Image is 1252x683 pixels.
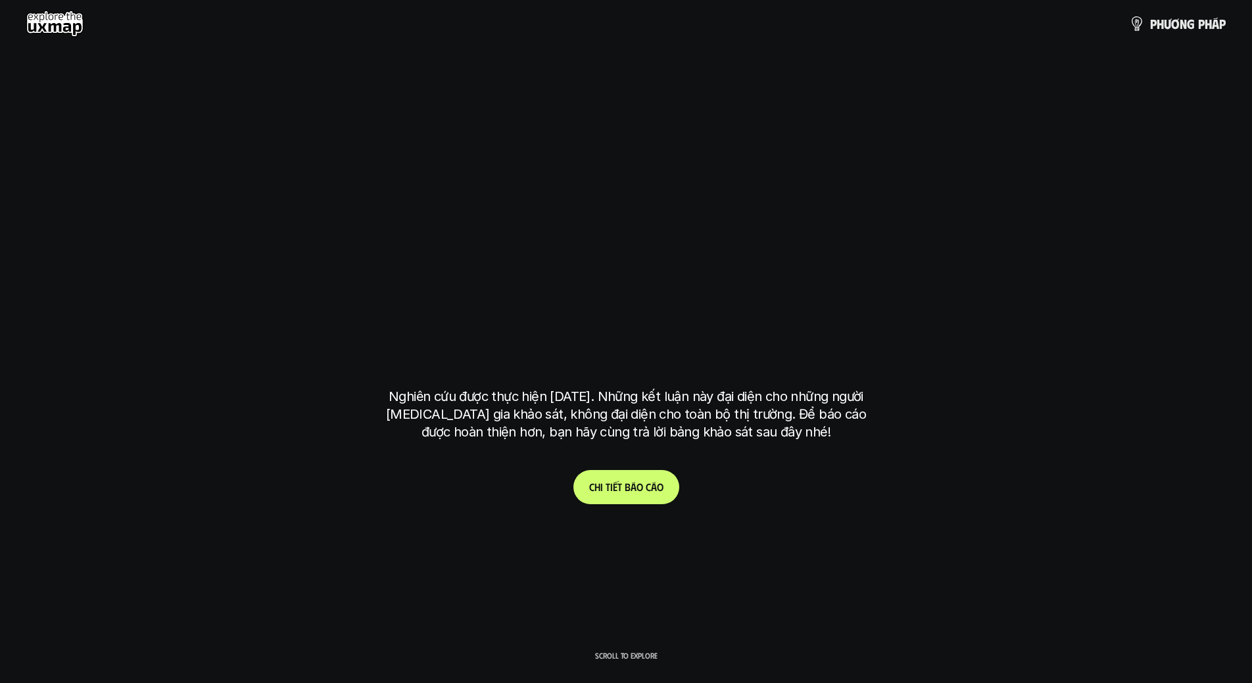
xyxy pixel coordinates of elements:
[1212,16,1219,31] span: á
[646,481,651,493] span: c
[625,481,631,493] span: b
[631,481,637,493] span: á
[392,304,861,359] h1: tại [GEOGRAPHIC_DATA]
[1205,16,1212,31] span: h
[379,388,873,441] p: Nghiên cứu được thực hiện [DATE]. Những kết luận này đại diện cho những người [MEDICAL_DATA] gia ...
[651,481,657,493] span: á
[1198,16,1205,31] span: p
[617,481,622,493] span: t
[613,481,617,493] span: ế
[610,481,613,493] span: i
[637,481,643,493] span: o
[1129,11,1226,37] a: phươngpháp
[589,481,594,493] span: C
[386,200,866,255] h1: phạm vi công việc của
[606,481,610,493] span: t
[1164,16,1171,31] span: ư
[1187,16,1195,31] span: g
[1157,16,1164,31] span: h
[1180,16,1187,31] span: n
[594,481,600,493] span: h
[600,481,603,493] span: i
[1150,16,1157,31] span: p
[595,651,658,660] p: Scroll to explore
[1219,16,1226,31] span: p
[657,481,663,493] span: o
[1171,16,1180,31] span: ơ
[581,167,681,182] h6: Kết quả nghiên cứu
